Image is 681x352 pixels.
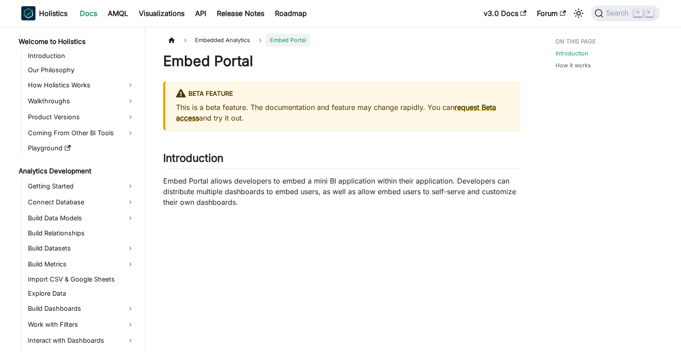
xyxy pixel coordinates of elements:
a: API [190,6,211,20]
p: This is a beta feature. The documentation and feature may change rapidly. You can and try it out. [176,102,509,123]
h1: Embed Portal [163,52,520,70]
a: Coming From Other BI Tools [25,126,137,140]
a: Explore Data [25,287,137,300]
a: Product Versions [25,110,137,124]
span: Search [603,9,634,17]
button: Search (Command+K) [591,5,660,21]
a: Introduction [25,50,137,62]
a: Release Notes [211,6,270,20]
b: Holistics [39,8,67,19]
p: Embed Portal allows developers to embed a mini BI application within their application. Developer... [163,176,520,207]
a: Welcome to Holistics [16,35,137,48]
img: Holistics [21,6,35,20]
span: Embed Portal [266,34,310,47]
a: Introduction [556,49,588,58]
a: How Holistics Works [25,78,137,92]
a: Work with Filters [25,317,137,332]
a: Build Dashboards [25,301,137,316]
a: Home page [163,34,180,47]
kbd: K [645,9,654,17]
nav: Breadcrumbs [163,34,520,47]
a: Build Metrics [25,257,137,271]
a: Playground [25,142,137,154]
a: HolisticsHolistics [21,6,67,20]
kbd: ⌘ [634,9,642,17]
button: Switch between dark and light mode (currently light mode) [571,6,586,20]
a: Analytics Development [16,165,137,177]
span: Embedded Analytics [191,34,254,47]
h2: Introduction [163,152,520,168]
nav: Docs sidebar [12,27,145,352]
a: Roadmap [270,6,312,20]
a: v3.0 Docs [478,6,532,20]
a: Import CSV & Google Sheets [25,273,137,286]
a: Interact with Dashboards [25,333,137,348]
div: BETA FEATURE [176,88,509,100]
a: Walkthroughs [25,94,137,108]
a: Connect Database [25,195,137,209]
a: How it works [556,61,591,70]
a: Forum [532,6,571,20]
a: Build Relationships [25,227,137,239]
a: Docs [74,6,102,20]
a: Build Data Models [25,211,137,225]
a: Build Datasets [25,241,137,255]
a: Our Philosophy [25,64,137,76]
a: Getting Started [25,179,137,193]
a: request Beta access [176,103,496,122]
a: AMQL [102,6,133,20]
a: Visualizations [133,6,190,20]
